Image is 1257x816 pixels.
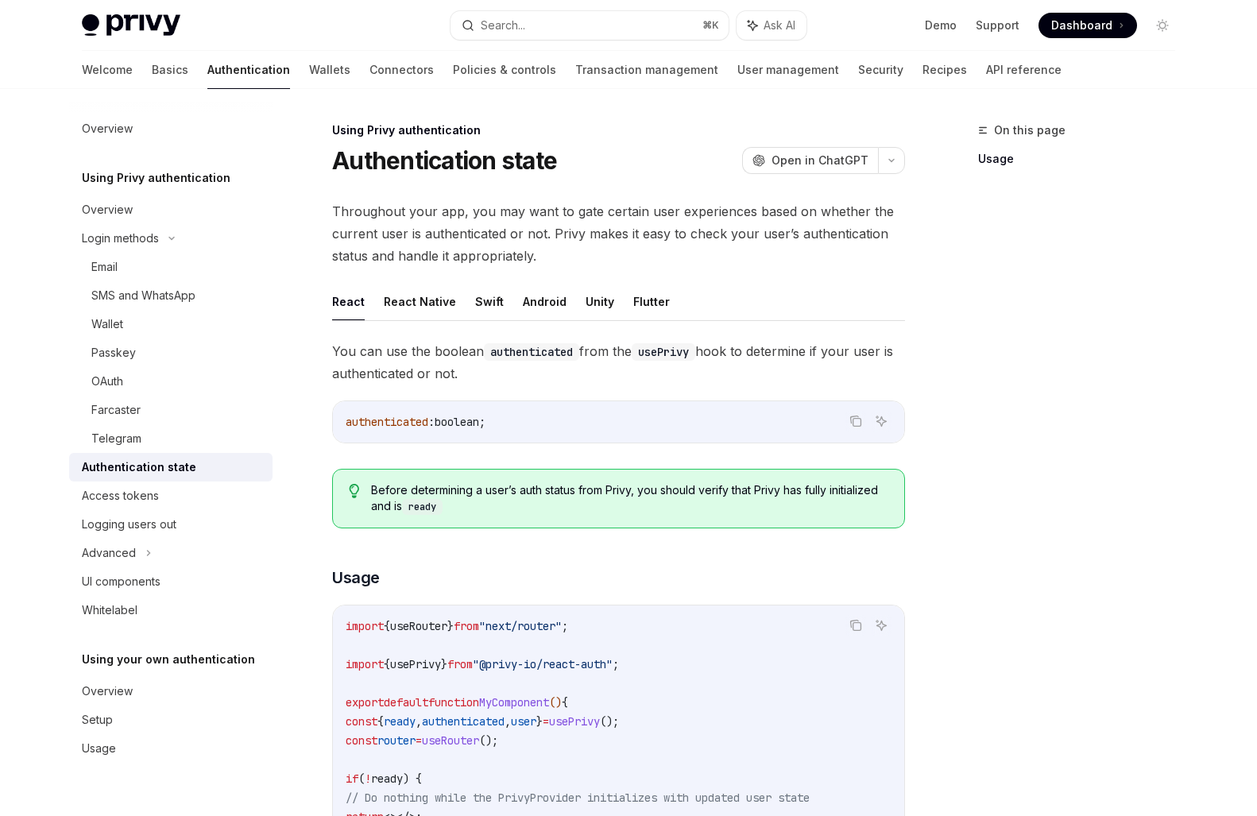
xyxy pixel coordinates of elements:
span: { [377,714,384,729]
span: (); [479,733,498,748]
span: from [447,657,473,671]
button: Flutter [633,283,670,320]
span: const [346,733,377,748]
button: Ask AI [737,11,806,40]
div: Email [91,257,118,277]
a: Whitelabel [69,596,273,625]
h5: Using your own authentication [82,650,255,669]
span: ; [613,657,619,671]
span: import [346,619,384,633]
div: Farcaster [91,400,141,420]
div: Wallet [91,315,123,334]
button: Ask AI [871,411,892,431]
div: OAuth [91,372,123,391]
div: Overview [82,119,133,138]
button: Search...⌘K [451,11,729,40]
a: Policies & controls [453,51,556,89]
div: Access tokens [82,486,159,505]
div: Whitelabel [82,601,137,620]
span: usePrivy [549,714,600,729]
h5: Using Privy authentication [82,168,230,188]
code: usePrivy [632,343,695,361]
div: Using Privy authentication [332,122,905,138]
span: } [536,714,543,729]
div: Advanced [82,543,136,563]
a: User management [737,51,839,89]
span: const [346,714,377,729]
a: API reference [986,51,1062,89]
a: Passkey [69,338,273,367]
span: ( [358,772,365,786]
span: ) { [403,772,422,786]
a: Access tokens [69,481,273,510]
div: Authentication state [82,458,196,477]
a: OAuth [69,367,273,396]
a: Logging users out [69,510,273,539]
span: } [441,657,447,671]
a: Dashboard [1038,13,1137,38]
span: authenticated [422,714,505,729]
a: SMS and WhatsApp [69,281,273,310]
button: Android [523,283,567,320]
button: React Native [384,283,456,320]
a: Basics [152,51,188,89]
span: Ask AI [764,17,795,33]
a: Email [69,253,273,281]
span: boolean [435,415,479,429]
button: React [332,283,365,320]
a: Usage [69,734,273,763]
span: useRouter [422,733,479,748]
div: Telegram [91,429,141,448]
span: from [454,619,479,633]
span: "@privy-io/react-auth" [473,657,613,671]
div: Overview [82,682,133,701]
span: You can use the boolean from the hook to determine if your user is authenticated or not. [332,340,905,385]
div: SMS and WhatsApp [91,286,195,305]
a: Wallets [309,51,350,89]
span: Dashboard [1051,17,1112,33]
h1: Authentication state [332,146,557,175]
a: Setup [69,706,273,734]
span: : [428,415,435,429]
span: useRouter [390,619,447,633]
span: Usage [332,567,380,589]
span: if [346,772,358,786]
a: Authentication state [69,453,273,481]
span: ⌘ K [702,19,719,32]
span: = [416,733,422,748]
span: = [543,714,549,729]
span: { [562,695,568,710]
div: Logging users out [82,515,176,534]
a: Security [858,51,903,89]
button: Swift [475,283,504,320]
svg: Tip [349,484,360,498]
a: Farcaster [69,396,273,424]
code: authenticated [484,343,579,361]
span: ready [384,714,416,729]
a: Connectors [369,51,434,89]
a: Recipes [922,51,967,89]
span: Before determining a user’s auth status from Privy, you should verify that Privy has fully initia... [371,482,888,515]
div: Setup [82,710,113,729]
div: Overview [82,200,133,219]
span: MyComponent [479,695,549,710]
a: Support [976,17,1019,33]
button: Copy the contents from the code block [845,411,866,431]
button: Copy the contents from the code block [845,615,866,636]
span: On this page [994,121,1066,140]
span: "next/router" [479,619,562,633]
a: Overview [69,114,273,143]
span: user [511,714,536,729]
span: () [549,695,562,710]
div: Login methods [82,229,159,248]
img: light logo [82,14,180,37]
span: export [346,695,384,710]
a: UI components [69,567,273,596]
code: ready [402,499,443,515]
a: Overview [69,677,273,706]
a: Demo [925,17,957,33]
span: authenticated [346,415,428,429]
a: Wallet [69,310,273,338]
span: function [428,695,479,710]
span: , [416,714,422,729]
